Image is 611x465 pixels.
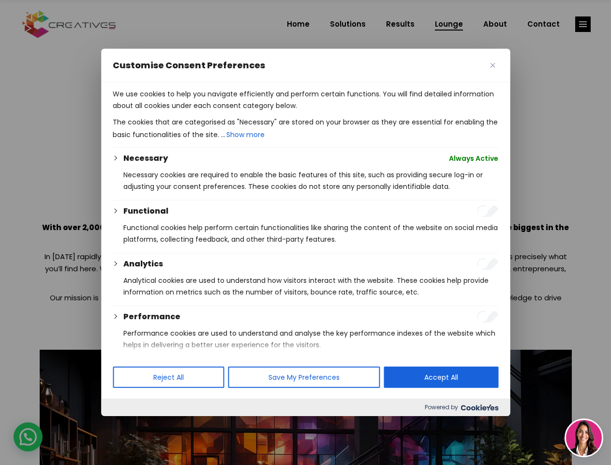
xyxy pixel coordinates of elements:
span: Always Active [449,153,498,164]
button: Functional [123,205,168,217]
span: Customise Consent Preferences [113,60,265,71]
button: Accept All [384,367,498,388]
p: Necessary cookies are required to enable the basic features of this site, such as providing secur... [123,169,498,192]
button: Necessary [123,153,168,164]
p: The cookies that are categorised as "Necessary" are stored on your browser as they are essential ... [113,116,498,141]
div: Customise Consent Preferences [101,49,510,416]
div: Powered by [101,399,510,416]
img: Close [490,63,495,68]
p: Functional cookies help perform certain functionalities like sharing the content of the website o... [123,222,498,245]
p: We use cookies to help you navigate efficiently and perform certain functions. You will find deta... [113,88,498,111]
input: Enable Performance [477,311,498,323]
button: Close [487,60,498,71]
button: Analytics [123,258,163,270]
input: Enable Functional [477,205,498,217]
p: Performance cookies are used to understand and analyse the key performance indexes of the website... [123,327,498,351]
button: Show more [225,128,266,141]
p: Analytical cookies are used to understand how visitors interact with the website. These cookies h... [123,275,498,298]
button: Performance [123,311,180,323]
button: Reject All [113,367,224,388]
button: Save My Preferences [228,367,380,388]
img: agent [566,420,602,456]
img: Cookieyes logo [461,404,498,411]
input: Enable Analytics [477,258,498,270]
